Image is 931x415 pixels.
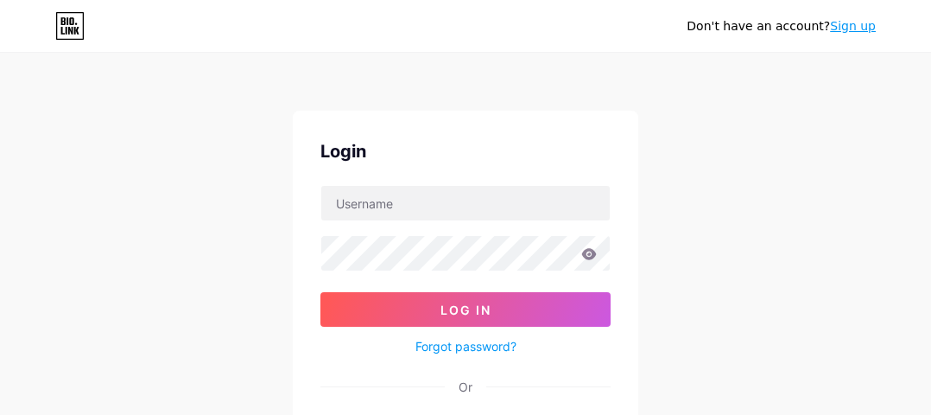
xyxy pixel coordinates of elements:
a: Sign up [830,19,876,33]
input: Username [321,186,610,220]
button: Log In [320,292,611,327]
div: Or [459,378,472,396]
a: Forgot password? [415,337,516,355]
div: Don't have an account? [687,17,876,35]
span: Log In [440,303,491,317]
div: Login [320,138,611,164]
